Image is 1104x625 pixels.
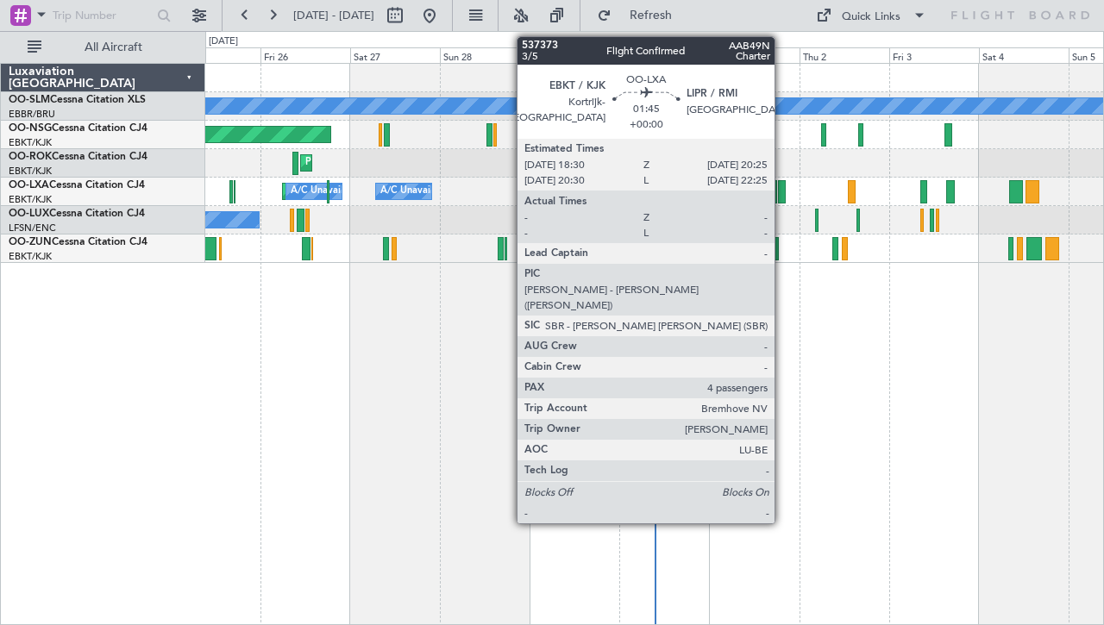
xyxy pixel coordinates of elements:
span: OO-LUX [9,209,49,219]
div: Thu 2 [800,47,889,63]
a: OO-LXACessna Citation CJ4 [9,180,145,191]
a: OO-ZUNCessna Citation CJ4 [9,237,147,247]
div: [DATE] [712,34,741,49]
div: Thu 25 [171,47,260,63]
div: Planned Maint Kortrijk-[GEOGRAPHIC_DATA] [305,150,506,176]
div: [DATE] [209,34,238,49]
button: All Aircraft [19,34,187,61]
span: OO-NSG [9,123,52,134]
span: [DATE] - [DATE] [293,8,374,23]
a: EBKT/KJK [9,250,52,263]
div: Quick Links [842,9,900,26]
button: Refresh [589,2,693,29]
span: OO-SLM [9,95,50,105]
a: OO-NSGCessna Citation CJ4 [9,123,147,134]
div: Tue 30 [619,47,709,63]
div: A/C Unavailable [380,178,452,204]
a: OO-LUXCessna Citation CJ4 [9,209,145,219]
div: Fri 3 [889,47,979,63]
div: Sat 4 [979,47,1069,63]
div: Sun 28 [440,47,530,63]
a: OO-SLMCessna Citation XLS [9,95,146,105]
input: Trip Number [53,3,152,28]
a: OO-ROKCessna Citation CJ4 [9,152,147,162]
span: All Aircraft [45,41,182,53]
span: OO-LXA [9,180,49,191]
button: Quick Links [807,2,935,29]
a: LFSN/ENC [9,222,56,234]
a: EBKT/KJK [9,193,52,206]
span: Refresh [615,9,687,22]
a: EBBR/BRU [9,108,55,121]
a: EBKT/KJK [9,136,52,149]
div: A/C Unavailable [GEOGRAPHIC_DATA] ([GEOGRAPHIC_DATA] National) [291,178,612,204]
div: AOG Maint Kortrijk-[GEOGRAPHIC_DATA] [599,150,787,176]
div: Sat 27 [350,47,440,63]
a: EBKT/KJK [9,165,52,178]
div: Wed 1 [709,47,799,63]
span: OO-ROK [9,152,52,162]
span: OO-ZUN [9,237,52,247]
div: Mon 29 [530,47,619,63]
div: Fri 26 [260,47,350,63]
